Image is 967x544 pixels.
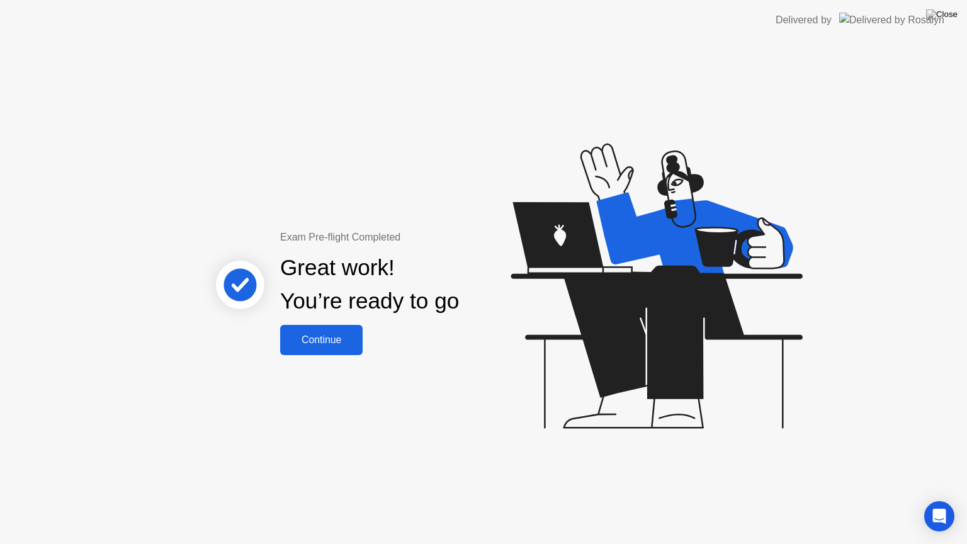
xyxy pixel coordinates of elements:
[926,9,958,20] img: Close
[280,251,459,318] div: Great work! You’re ready to go
[280,325,363,355] button: Continue
[284,334,359,346] div: Continue
[280,230,540,245] div: Exam Pre-flight Completed
[776,13,832,28] div: Delivered by
[924,501,954,531] div: Open Intercom Messenger
[839,13,944,27] img: Delivered by Rosalyn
